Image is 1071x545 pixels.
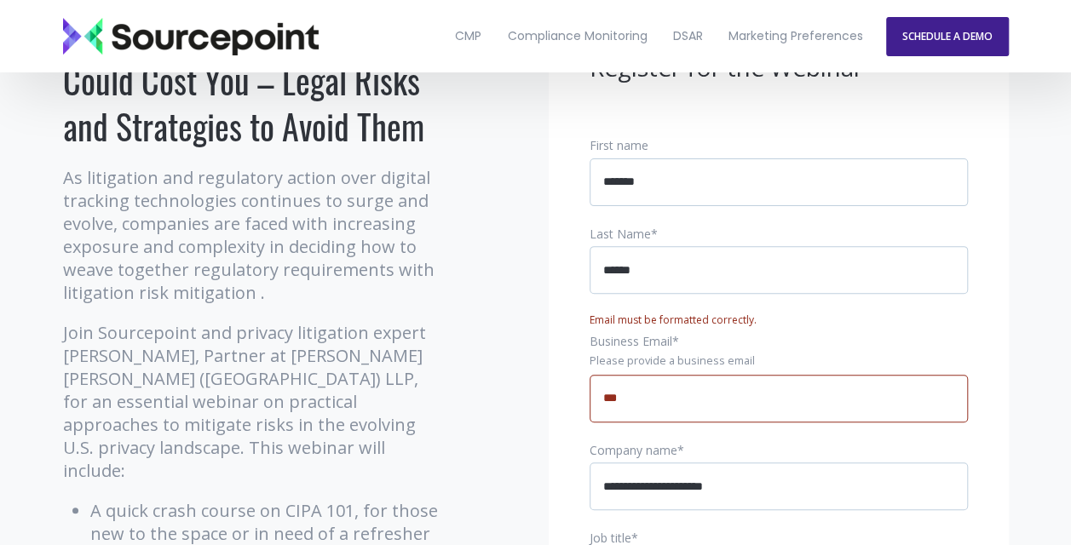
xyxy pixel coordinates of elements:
[590,226,651,242] span: Last Name
[886,17,1009,56] a: SCHEDULE A DEMO
[590,442,677,458] span: Company name
[590,137,648,153] span: First name
[90,499,442,545] li: A quick crash course on CIPA 101, for those new to the space or in need of a refresher
[590,333,672,349] span: Business Email
[63,321,442,482] p: Join Sourcepoint and privacy litigation expert [PERSON_NAME], Partner at [PERSON_NAME] [PERSON_NA...
[590,313,757,327] label: Email must be formatted correctly.
[63,166,442,304] p: As litigation and regulatory action over digital tracking technologies continues to surge and evo...
[63,18,319,55] img: Sourcepoint_logo_black_transparent (2)-2
[63,11,442,149] h1: What Tracking Technologies Could Cost You – Legal Risks and Strategies to Avoid Them
[590,353,968,369] legend: Please provide a business email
